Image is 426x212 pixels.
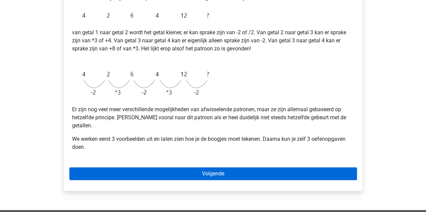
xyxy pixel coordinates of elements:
p: van getal 1 naar getal 2 wordt het getal kleiner, er kan sprake zijn van -2 of /2. Van getal 2 na... [72,29,354,61]
a: Volgende [69,167,357,180]
img: Alternating_Example_intro_1.png [72,7,212,23]
img: Alternating_Example_intro_2.png [72,66,212,100]
p: We werken eerst 3 voorbeelden uit en laten zien hoe je de boogjes moet tekenen. Daarna kun je zel... [72,135,354,151]
p: Er zijn nog veel meer verschillende mogelijkheden van afwisselende patronen, maar ze zijn allemaa... [72,105,354,130]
